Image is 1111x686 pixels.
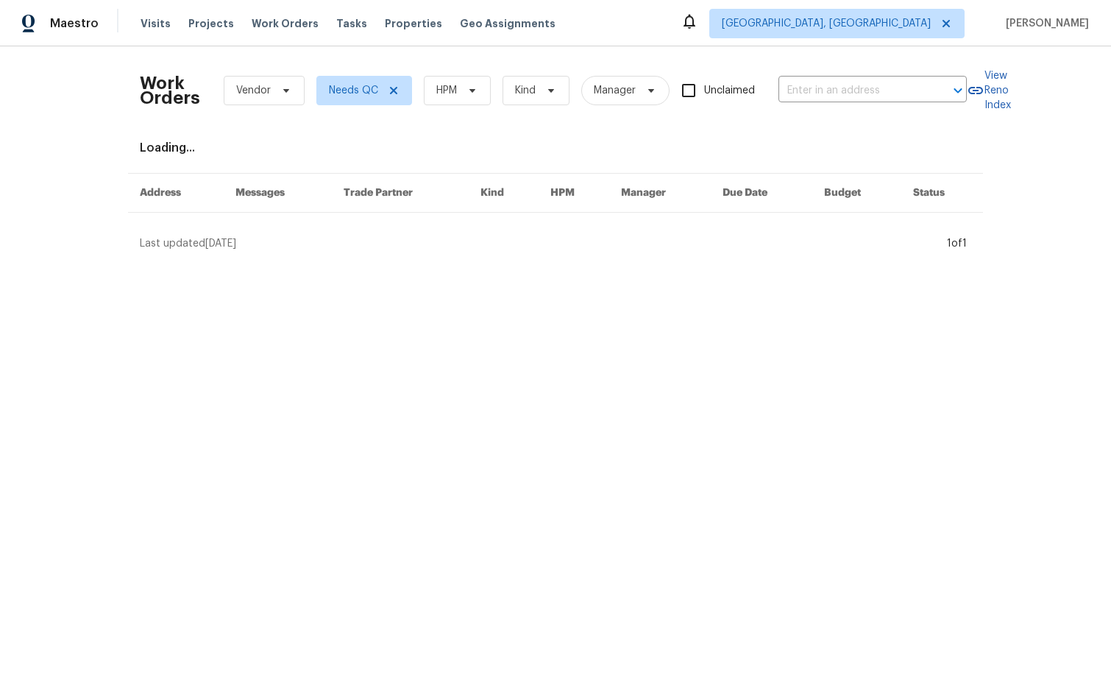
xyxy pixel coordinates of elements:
[140,236,943,251] div: Last updated
[188,16,234,31] span: Projects
[205,238,236,249] span: [DATE]
[594,83,636,98] span: Manager
[252,16,319,31] span: Work Orders
[812,174,901,213] th: Budget
[704,83,755,99] span: Unclaimed
[141,16,171,31] span: Visits
[947,236,967,251] div: 1 of 1
[609,174,711,213] th: Manager
[1000,16,1089,31] span: [PERSON_NAME]
[385,16,442,31] span: Properties
[901,174,983,213] th: Status
[778,79,926,102] input: Enter in an address
[722,16,931,31] span: [GEOGRAPHIC_DATA], [GEOGRAPHIC_DATA]
[329,83,378,98] span: Needs QC
[460,16,555,31] span: Geo Assignments
[128,174,224,213] th: Address
[224,174,332,213] th: Messages
[336,18,367,29] span: Tasks
[140,141,971,155] div: Loading...
[539,174,609,213] th: HPM
[967,68,1011,113] a: View Reno Index
[332,174,469,213] th: Trade Partner
[711,174,812,213] th: Due Date
[948,80,968,101] button: Open
[469,174,539,213] th: Kind
[140,76,200,105] h2: Work Orders
[50,16,99,31] span: Maestro
[236,83,271,98] span: Vendor
[436,83,457,98] span: HPM
[515,83,536,98] span: Kind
